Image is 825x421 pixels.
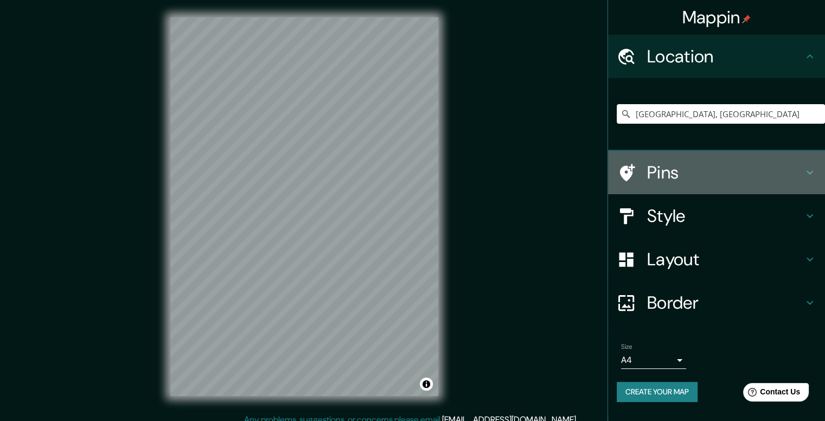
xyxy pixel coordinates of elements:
[608,194,825,238] div: Style
[608,238,825,281] div: Layout
[647,205,803,227] h4: Style
[647,248,803,270] h4: Layout
[647,46,803,67] h4: Location
[420,378,433,391] button: Toggle attribution
[728,379,813,409] iframe: Help widget launcher
[617,382,698,402] button: Create your map
[608,281,825,324] div: Border
[608,151,825,194] div: Pins
[621,352,686,369] div: A4
[617,104,825,124] input: Pick your city or area
[621,342,632,352] label: Size
[608,35,825,78] div: Location
[170,17,438,396] canvas: Map
[682,7,751,28] h4: Mappin
[742,15,751,23] img: pin-icon.png
[647,162,803,183] h4: Pins
[647,292,803,314] h4: Border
